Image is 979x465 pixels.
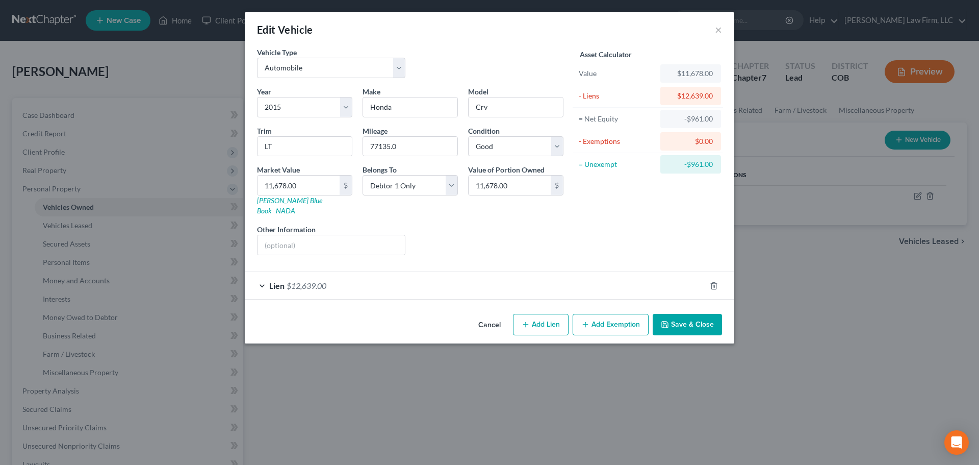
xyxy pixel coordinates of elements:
[468,164,545,175] label: Value of Portion Owned
[468,86,488,97] label: Model
[513,314,569,335] button: Add Lien
[276,206,295,215] a: NADA
[579,68,656,79] div: Value
[944,430,969,455] div: Open Intercom Messenger
[580,49,632,60] label: Asset Calculator
[269,281,285,290] span: Lien
[257,235,405,255] input: (optional)
[257,196,322,215] a: [PERSON_NAME] Blue Book
[668,114,713,124] div: -$961.00
[579,159,656,169] div: = Unexempt
[551,176,563,195] div: $
[257,86,271,97] label: Year
[363,126,388,136] label: Mileage
[668,159,713,169] div: -$961.00
[573,314,649,335] button: Add Exemption
[468,126,500,136] label: Condition
[469,97,563,117] input: ex. Altima
[668,91,713,101] div: $12,639.00
[257,126,272,136] label: Trim
[469,176,551,195] input: 0.00
[470,315,509,335] button: Cancel
[715,23,722,36] button: ×
[363,165,397,174] span: Belongs To
[340,176,352,195] div: $
[579,91,656,101] div: - Liens
[668,68,713,79] div: $11,678.00
[257,22,313,37] div: Edit Vehicle
[668,136,713,146] div: $0.00
[579,136,656,146] div: - Exemptions
[363,97,457,117] input: ex. Nissan
[257,164,300,175] label: Market Value
[257,137,352,156] input: ex. LS, LT, etc
[363,137,457,156] input: --
[257,47,297,58] label: Vehicle Type
[579,114,656,124] div: = Net Equity
[653,314,722,335] button: Save & Close
[287,281,326,290] span: $12,639.00
[363,87,380,96] span: Make
[257,224,316,235] label: Other Information
[257,176,340,195] input: 0.00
